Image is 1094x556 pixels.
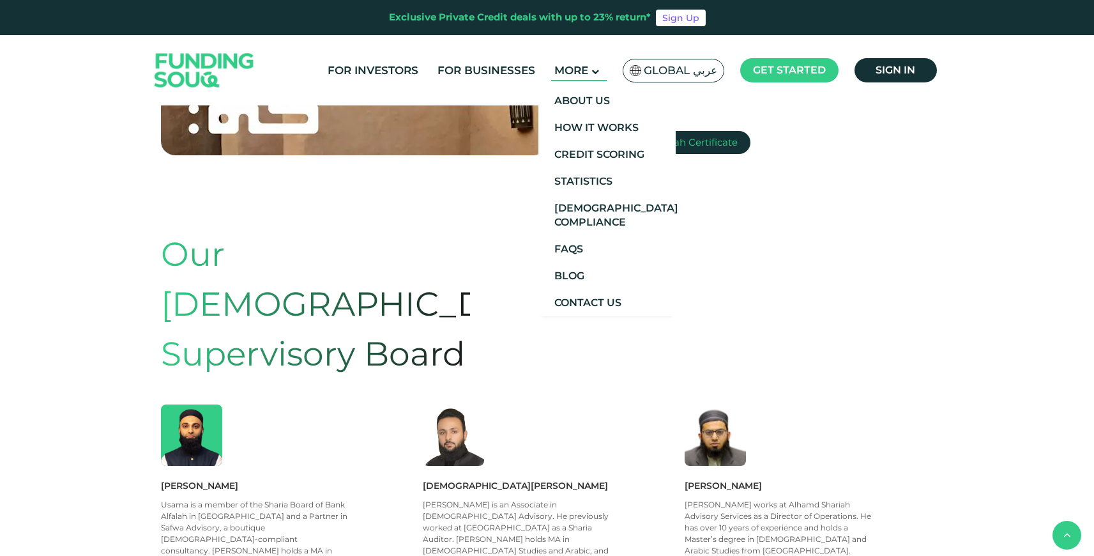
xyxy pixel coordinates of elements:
a: About Us [538,88,676,114]
span: Global عربي [644,63,717,78]
a: FAQs [538,236,676,263]
img: Member Image [161,405,222,466]
div: [DEMOGRAPHIC_DATA][PERSON_NAME] [423,479,672,493]
a: For Investors [324,60,422,81]
button: back [1052,521,1081,550]
a: Contact Us [538,290,676,316]
img: Logo [142,38,267,103]
img: Member Image [685,405,746,466]
span: Our [DEMOGRAPHIC_DATA] Supervisory Board [161,234,559,374]
div: [PERSON_NAME] [685,479,934,493]
a: [DEMOGRAPHIC_DATA] Compliance [538,195,676,236]
img: Member Image [423,405,484,466]
a: Blog [538,263,676,290]
div: Exclusive Private Credit deals with up to 23% return* [389,10,651,25]
div: [PERSON_NAME] [161,479,410,493]
span: Get started [753,64,826,76]
img: SA Flag [630,65,641,76]
span: Sign in [876,64,915,76]
a: Sign Up [656,10,706,26]
span: More [554,64,588,77]
a: Statistics [538,168,676,195]
a: Sign in [855,58,937,82]
a: For Businesses [434,60,538,81]
a: Credit Scoring [538,141,676,168]
a: How It Works [538,114,676,141]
